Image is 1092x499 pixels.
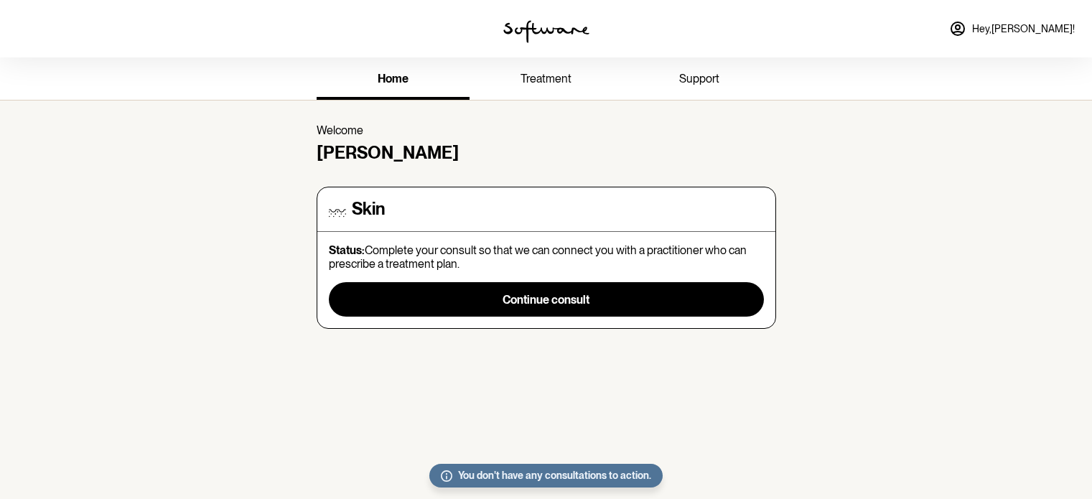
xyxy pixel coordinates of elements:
[329,282,764,317] button: Continue consult
[329,243,365,257] strong: Status:
[679,72,719,85] span: support
[352,199,385,220] h4: Skin
[329,243,764,271] p: Complete your consult so that we can connect you with a practitioner who can prescribe a treatmen...
[622,60,775,100] a: support
[317,143,776,164] h4: [PERSON_NAME]
[941,11,1083,46] a: Hey,[PERSON_NAME]!
[972,23,1075,35] span: Hey, [PERSON_NAME] !
[378,72,409,85] span: home
[503,20,589,43] img: software logo
[317,60,470,100] a: home
[521,72,571,85] span: treatment
[503,293,589,307] span: Continue consult
[470,60,622,100] a: treatment
[317,123,776,137] p: Welcome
